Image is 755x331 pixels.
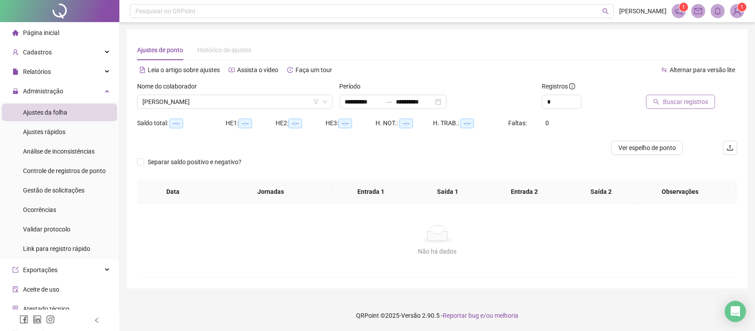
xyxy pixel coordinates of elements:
span: --:-- [399,119,413,128]
th: Jornadas [209,180,333,204]
span: upload [727,144,734,151]
span: Leia o artigo sobre ajustes [148,66,220,73]
span: bell [714,7,722,15]
span: Página inicial [23,29,59,36]
span: 1 [741,4,744,10]
span: Relatórios [23,68,51,75]
span: Análise de inconsistências [23,148,95,155]
span: Separar saldo positivo e negativo? [144,157,245,167]
span: Registros [542,81,575,91]
footer: QRPoint © 2025 - 2.90.5 - [119,300,755,331]
sup: Atualize o seu contato no menu Meus Dados [738,3,747,12]
span: Faltas: [508,119,528,127]
span: --:-- [238,119,252,128]
span: notification [675,7,683,15]
span: --:-- [338,119,352,128]
button: Buscar registros [646,95,715,109]
div: HE 2: [276,118,326,128]
span: info-circle [569,83,575,89]
span: file-text [139,67,146,73]
span: Gestão de solicitações [23,187,84,194]
span: Alternar para versão lite [670,66,735,73]
th: Observações [631,180,729,204]
div: H. NOT.: [376,118,433,128]
div: HE 3: [326,118,376,128]
span: down [322,99,328,104]
img: 67715 [731,4,744,18]
span: search [653,99,659,105]
div: HE 1: [226,118,276,128]
div: Open Intercom Messenger [725,301,746,322]
span: file [12,69,19,75]
span: Cadastros [23,49,52,56]
div: H. TRAB.: [433,118,508,128]
span: Ajustes rápidos [23,128,65,135]
span: Atestado técnico [23,305,69,312]
span: Link para registro rápido [23,245,90,252]
span: Histórico de ajustes [197,46,251,54]
span: Assista o vídeo [237,66,278,73]
span: mail [694,7,702,15]
span: Ocorrências [23,206,56,213]
span: Reportar bug e/ou melhoria [443,312,518,319]
span: Aceite de uso [23,286,59,293]
span: home [12,30,19,36]
div: Não há dados [148,246,727,256]
th: Entrada 2 [486,180,563,204]
th: Entrada 1 [333,180,410,204]
span: swap [661,67,667,73]
span: Validar protocolo [23,226,70,233]
button: Ver espelho de ponto [611,141,683,155]
span: linkedin [33,315,42,324]
span: history [287,67,293,73]
sup: 1 [679,3,688,12]
span: export [12,267,19,273]
span: Versão [401,312,421,319]
th: Saída 1 [409,180,486,204]
span: swap-right [386,98,393,105]
div: Saldo total: [137,118,226,128]
span: left [94,317,100,323]
span: Observações [638,187,722,196]
span: Administração [23,88,63,95]
span: Ver espelho de ponto [618,143,676,153]
span: --:-- [169,119,183,128]
th: Saída 2 [563,180,640,204]
span: Faça um tour [295,66,332,73]
span: solution [12,306,19,312]
span: Exportações [23,266,57,273]
span: lock [12,88,19,94]
span: 0 [546,119,549,127]
span: youtube [229,67,235,73]
span: Ajustes de ponto [137,46,183,54]
span: 1 [682,4,686,10]
span: filter [314,99,319,104]
span: Buscar registros [663,97,708,107]
span: --:-- [288,119,302,128]
th: Data [137,180,209,204]
span: to [386,98,393,105]
span: facebook [19,315,28,324]
label: Nome do colaborador [137,81,203,91]
span: Ajustes da folha [23,109,67,116]
span: EDUARDO RIBEIRO LOPES [142,95,327,108]
span: [PERSON_NAME] [619,6,667,16]
span: audit [12,286,19,293]
span: --:-- [460,119,474,128]
span: Controle de registros de ponto [23,167,106,174]
span: instagram [46,315,55,324]
span: search [602,8,609,15]
label: Período [340,81,367,91]
span: user-add [12,49,19,55]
